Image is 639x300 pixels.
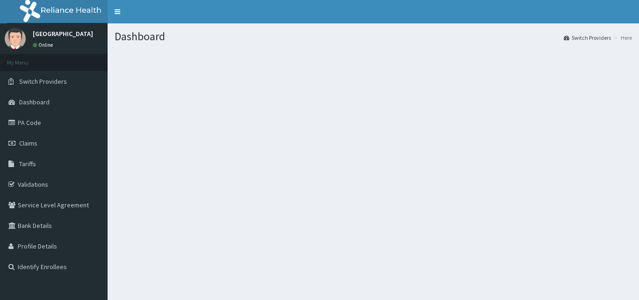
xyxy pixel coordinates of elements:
[19,98,50,106] span: Dashboard
[19,139,37,147] span: Claims
[5,28,26,49] img: User Image
[564,34,611,42] a: Switch Providers
[115,30,632,43] h1: Dashboard
[19,77,67,86] span: Switch Providers
[33,42,55,48] a: Online
[33,30,93,37] p: [GEOGRAPHIC_DATA]
[612,34,632,42] li: Here
[19,160,36,168] span: Tariffs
